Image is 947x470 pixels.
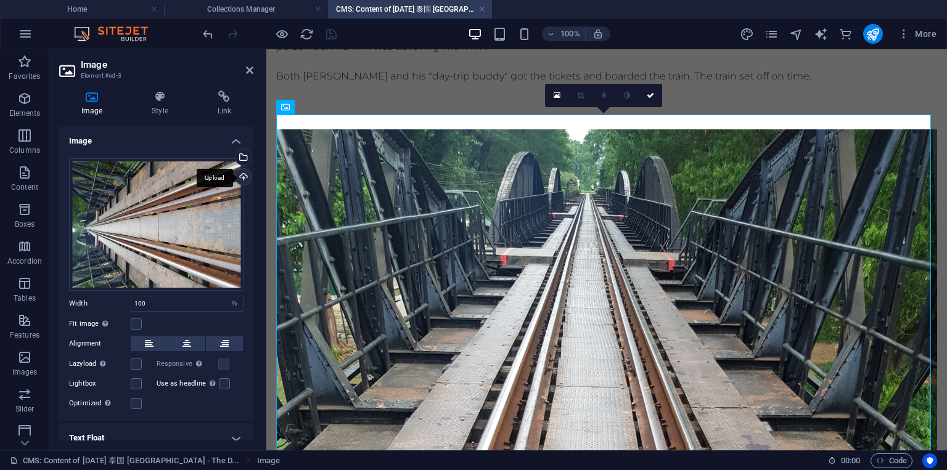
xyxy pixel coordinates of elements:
[740,27,754,41] i: Design (Ctrl+Alt+Y)
[922,453,937,468] button: Usercentrics
[164,2,328,16] h4: Collections Manager
[71,26,163,41] img: Editor Logo
[69,158,244,291] div: DeathRailway02-immb3FZer1maosdlK7ECjw.png
[59,423,253,453] h4: Text Float
[765,27,779,41] i: Pages (Ctrl+Alt+S)
[866,27,880,41] i: Publish
[200,26,215,41] button: undo
[560,26,580,41] h6: 100%
[592,84,615,107] a: Blur
[876,453,907,468] span: Code
[195,91,253,116] h4: Link
[863,24,883,44] button: publish
[838,26,853,41] button: commerce
[841,453,860,468] span: 00 00
[10,330,39,340] p: Features
[740,26,755,41] button: design
[69,376,131,391] label: Lightbox
[15,219,35,229] p: Boxes
[69,317,131,331] label: Fit image
[299,26,314,41] button: reload
[814,27,828,41] i: AI Writer
[850,456,851,465] span: :
[328,2,492,16] h4: CMS: Content of [DATE] 泰国 [GEOGRAPHIC_DATA] - The D...
[69,396,131,411] label: Optimized
[201,27,215,41] i: Undo: Change text (Ctrl+Z)
[69,336,131,351] label: Alignment
[542,26,586,41] button: 100%
[545,84,568,107] a: Select files from the file manager, stock photos, or upload file(s)
[871,453,912,468] button: Code
[69,357,131,371] label: Lazyload
[765,26,779,41] button: pages
[7,256,42,266] p: Accordion
[9,108,41,118] p: Elements
[898,28,937,40] span: More
[274,26,289,41] button: Click here to leave preview mode and continue editing
[814,26,829,41] button: text_generator
[615,84,639,107] a: Greyscale
[838,27,853,41] i: Commerce
[15,404,35,414] p: Slider
[789,27,803,41] i: Navigator
[257,453,279,468] span: Click to select. Double-click to edit
[893,24,941,44] button: More
[300,27,314,41] i: Reload page
[9,71,40,81] p: Favorites
[10,453,239,468] a: Click to cancel selection. Double-click to open Pages
[828,453,861,468] h6: Session time
[235,168,252,185] a: Upload
[639,84,662,107] a: Confirm ( Ctrl ⏎ )
[81,59,253,70] h2: Image
[157,357,218,371] label: Responsive
[81,70,229,81] h3: Element #ed-3
[11,182,38,192] p: Content
[59,91,129,116] h4: Image
[257,453,279,468] nav: breadcrumb
[789,26,804,41] button: navigator
[69,300,131,307] label: Width
[12,367,38,377] p: Images
[59,126,253,148] h4: Image
[568,84,592,107] a: Crop mode
[129,91,195,116] h4: Style
[9,145,40,155] p: Columns
[14,293,36,303] p: Tables
[592,28,604,39] i: On resize automatically adjust zoom level to fit chosen device.
[157,376,219,391] label: Use as headline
